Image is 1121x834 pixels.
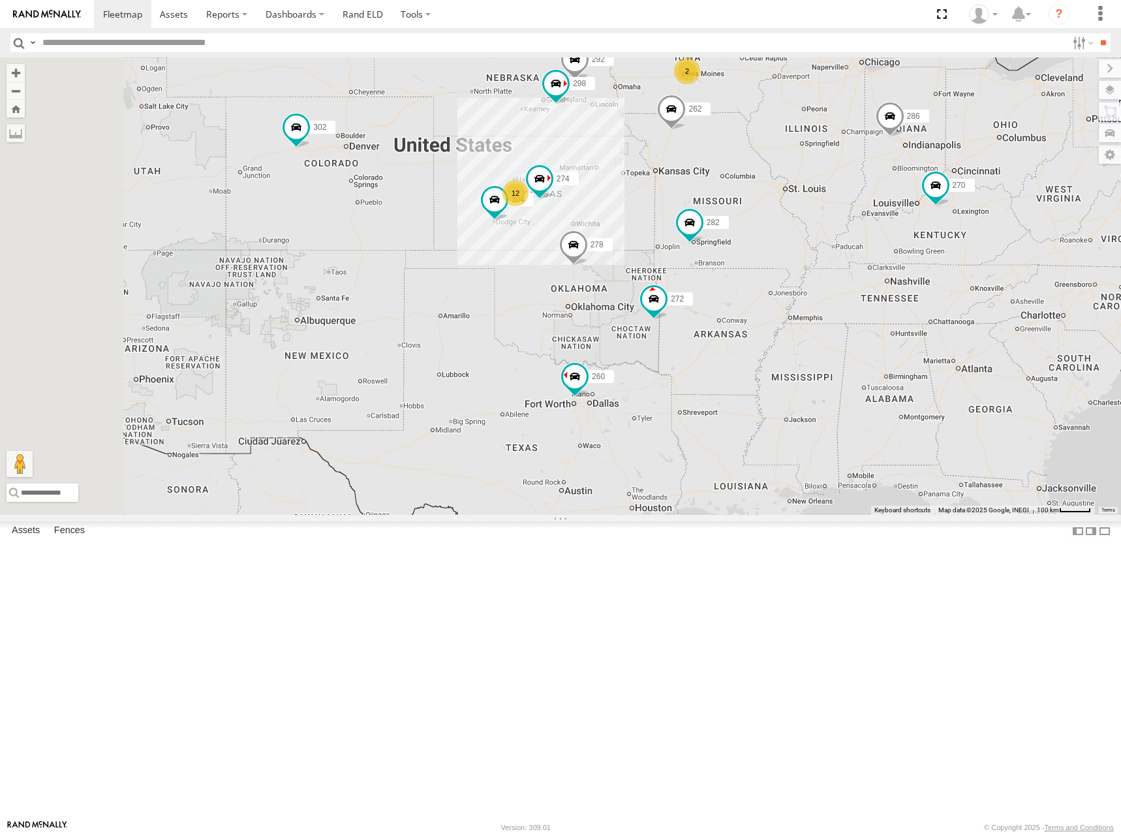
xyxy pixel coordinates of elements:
div: 2 [674,58,700,84]
div: Shane Miller [964,5,1002,24]
label: Fences [48,522,91,540]
button: Keyboard shortcuts [874,506,930,515]
img: rand-logo.svg [13,10,81,19]
button: Zoom in [7,64,25,82]
label: Search Query [27,33,38,52]
div: © Copyright 2025 - [984,824,1114,831]
a: Visit our Website [7,821,67,834]
a: Terms and Conditions [1045,824,1114,831]
span: 262 [688,104,701,114]
a: Terms (opens in new tab) [1101,507,1115,512]
span: 302 [313,122,326,131]
label: Dock Summary Table to the Left [1071,521,1084,540]
label: Assets [5,522,46,540]
div: 12 [502,180,529,206]
span: 298 [573,78,586,87]
button: Zoom Home [7,100,25,117]
span: 270 [953,180,966,189]
span: 100 km [1037,506,1059,514]
span: 272 [671,294,684,303]
span: 278 [591,239,604,249]
span: 274 [557,174,570,183]
button: Drag Pegman onto the map to open Street View [7,451,33,477]
label: Map Settings [1099,146,1121,164]
label: Dock Summary Table to the Right [1084,521,1098,540]
span: Map data ©2025 Google, INEGI [938,506,1029,514]
label: Hide Summary Table [1098,521,1111,540]
label: Search Filter Options [1067,33,1096,52]
span: 260 [592,371,605,380]
button: Map Scale: 100 km per 45 pixels [1033,506,1095,515]
button: Zoom out [7,82,25,100]
span: 292 [592,55,605,64]
span: 282 [707,217,720,226]
div: Version: 309.01 [501,824,551,831]
i: ? [1049,4,1069,25]
label: Measure [7,124,25,142]
span: 286 [907,111,920,120]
